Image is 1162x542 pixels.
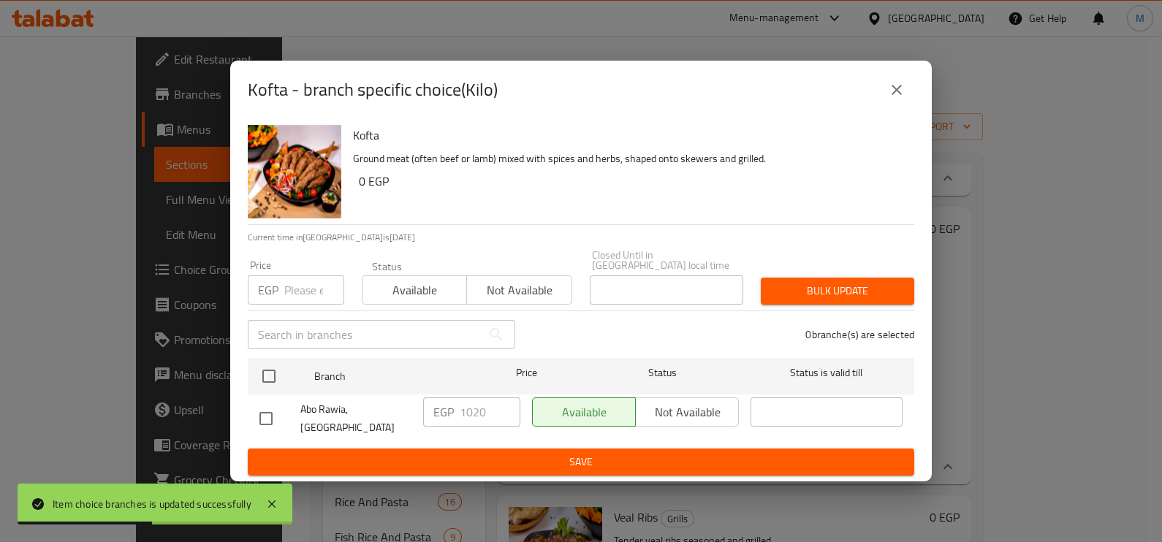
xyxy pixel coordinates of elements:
p: Ground meat (often beef or lamb) mixed with spices and herbs, shaped onto skewers and grilled. [353,150,903,168]
span: Save [259,453,903,471]
button: Not available [466,275,571,305]
span: Not available [473,280,566,301]
p: EGP [433,403,454,421]
button: close [879,72,914,107]
input: Search in branches [248,320,482,349]
span: Price [478,364,575,382]
span: Abo Rawia, [GEOGRAPHIC_DATA] [300,400,411,437]
h6: Kofta [353,125,903,145]
span: Status is valid till [751,364,903,382]
button: Save [248,449,914,476]
img: Kofta [248,125,341,218]
h2: Kofta - branch specific choice(Kilo) [248,78,498,102]
span: Branch [314,367,466,386]
button: Bulk update [761,278,914,305]
p: EGP [258,281,278,299]
span: Bulk update [772,282,903,300]
span: Available [368,280,461,301]
button: Available [362,275,467,305]
span: Status [587,364,739,382]
p: Current time in [GEOGRAPHIC_DATA] is [DATE] [248,231,914,244]
input: Please enter price [460,397,520,427]
p: 0 branche(s) are selected [805,327,914,342]
input: Please enter price [284,275,344,305]
h6: 0 EGP [359,171,903,191]
div: Item choice branches is updated successfully [53,496,251,512]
